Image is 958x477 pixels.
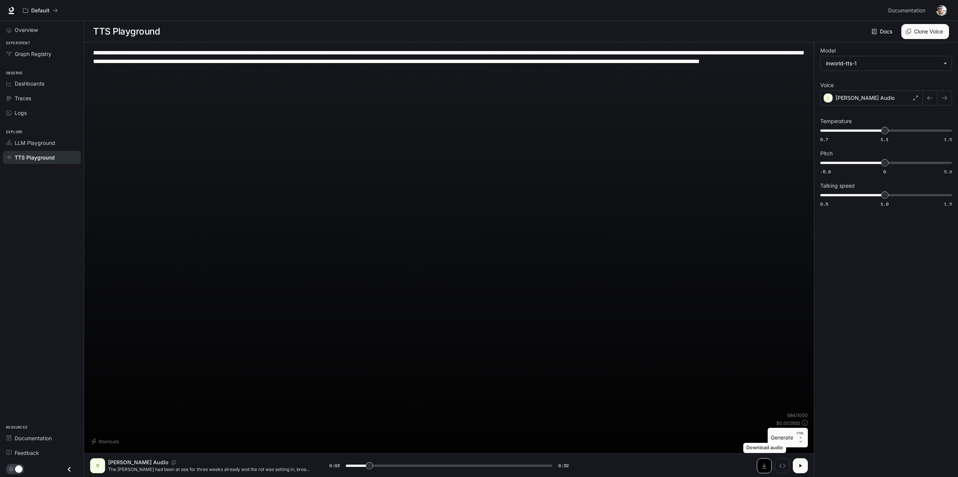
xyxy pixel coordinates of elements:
p: Default [31,8,50,14]
span: 1.5 [944,201,952,207]
p: [PERSON_NAME] Audio [836,94,895,102]
button: Clone Voice [901,24,949,39]
a: Traces [3,92,81,105]
button: GenerateCTRL +⏎ [768,428,808,447]
span: Graph Registry [15,50,51,58]
span: Documentation [15,434,52,442]
button: Copy Voice ID [169,460,179,465]
span: 0.5 [820,201,828,207]
a: Logs [3,106,81,119]
a: Overview [3,23,81,36]
p: Talking speed [820,183,855,188]
img: User avatar [936,5,947,16]
p: 584 / 1000 [787,412,808,418]
p: Voice [820,83,834,88]
span: Feedback [15,449,39,457]
button: All workspaces [20,3,61,18]
div: inworld-tts-1 [826,60,940,67]
a: Dashboards [3,77,81,90]
p: [PERSON_NAME] Audio [108,459,169,466]
button: Shortcuts [90,435,122,447]
span: Overview [15,26,38,34]
span: -5.0 [820,169,831,175]
a: Documentation [3,432,81,445]
div: inworld-tts-1 [821,56,952,71]
p: ⏎ [796,431,805,444]
p: Model [820,48,836,53]
span: 0 [883,169,886,175]
p: Temperature [820,119,852,124]
a: LLM Playground [3,136,81,149]
div: Download audio [743,443,786,453]
button: Close drawer [61,462,78,477]
button: Inspect [775,458,790,473]
span: 1.1 [881,136,889,143]
div: D [92,460,104,472]
p: $ 0.002920 [776,420,800,426]
span: Dashboards [15,80,44,87]
h1: TTS Playground [93,24,160,39]
span: 0.7 [820,136,828,143]
span: 5.0 [944,169,952,175]
span: Dark mode toggle [15,465,23,473]
span: 1.0 [881,201,889,207]
span: 0:03 [329,462,340,469]
button: Download audio [757,458,772,473]
button: User avatar [934,3,949,18]
p: CTRL + [796,431,805,440]
span: Documentation [888,6,925,15]
a: Docs [870,24,895,39]
span: 0:32 [558,462,569,469]
span: Traces [15,94,31,102]
span: Logs [15,109,27,117]
a: TTS Playground [3,151,81,164]
p: The [PERSON_NAME] had been at sea for three weeks already and the rot was setting in, bread moldi... [108,466,311,472]
a: Documentation [885,3,931,18]
span: 1.5 [944,136,952,143]
a: Feedback [3,446,81,459]
a: Graph Registry [3,47,81,60]
span: LLM Playground [15,139,55,147]
p: Pitch [820,151,833,156]
span: TTS Playground [15,153,55,161]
